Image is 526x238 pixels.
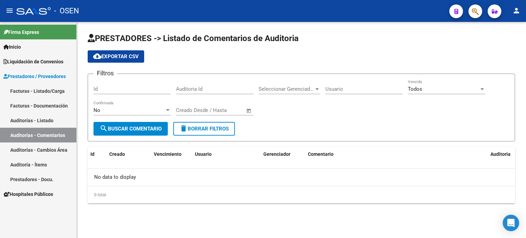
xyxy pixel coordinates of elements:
[176,107,204,113] input: Fecha inicio
[88,186,515,203] div: 0 total
[107,147,151,162] datatable-header-cell: Creado
[109,151,125,157] span: Creado
[261,147,305,162] datatable-header-cell: Gerenciador
[93,107,100,113] span: No
[512,7,521,15] mat-icon: person
[93,52,101,60] mat-icon: cloud_download
[408,86,422,92] span: Todos
[245,107,253,115] button: Open calendar
[259,86,314,92] span: Seleccionar Gerenciador
[305,147,488,162] datatable-header-cell: Comentario
[5,7,14,15] mat-icon: menu
[490,151,511,157] span: Auditoria
[90,151,95,157] span: Id
[88,147,107,162] datatable-header-cell: Id
[179,126,229,132] span: Borrar Filtros
[93,122,168,136] button: Buscar Comentario
[88,34,299,43] span: PRESTADORES -> Listado de Comentarios de Auditoria
[100,126,162,132] span: Buscar Comentario
[3,43,21,51] span: Inicio
[195,151,212,157] span: Usuario
[173,122,235,136] button: Borrar Filtros
[308,151,334,157] span: Comentario
[192,147,261,162] datatable-header-cell: Usuario
[54,3,79,18] span: - OSEN
[3,190,53,198] span: Hospitales Públicos
[88,50,144,63] button: Exportar CSV
[93,53,139,60] span: Exportar CSV
[88,169,515,186] div: No data to display
[3,58,63,65] span: Liquidación de Convenios
[154,151,181,157] span: Vencimiento
[210,107,243,113] input: Fecha fin
[151,147,192,162] datatable-header-cell: Vencimiento
[3,28,39,36] span: Firma Express
[263,151,290,157] span: Gerenciador
[100,124,108,133] mat-icon: search
[179,124,188,133] mat-icon: delete
[503,215,519,231] div: Open Intercom Messenger
[3,73,66,80] span: Prestadores / Proveedores
[93,68,117,78] h3: Filtros
[488,147,515,162] datatable-header-cell: Auditoria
